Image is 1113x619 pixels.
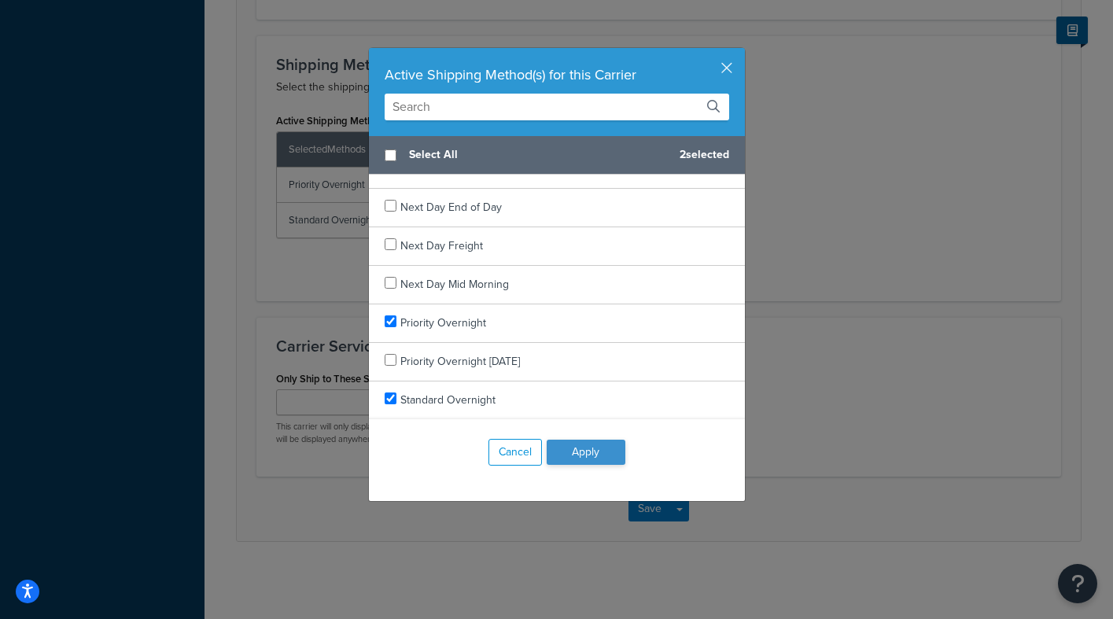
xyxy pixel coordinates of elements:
[400,392,496,408] span: Standard Overnight
[488,439,542,466] button: Cancel
[547,440,625,465] button: Apply
[400,276,509,293] span: Next Day Mid Morning
[385,64,729,86] div: Active Shipping Method(s) for this Carrier
[385,94,729,120] input: Search
[409,144,667,166] span: Select All
[400,238,483,254] span: Next Day Freight
[400,199,502,216] span: Next Day End of Day
[400,315,486,331] span: Priority Overnight
[369,136,745,175] div: 2 selected
[400,353,520,370] span: Priority Overnight [DATE]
